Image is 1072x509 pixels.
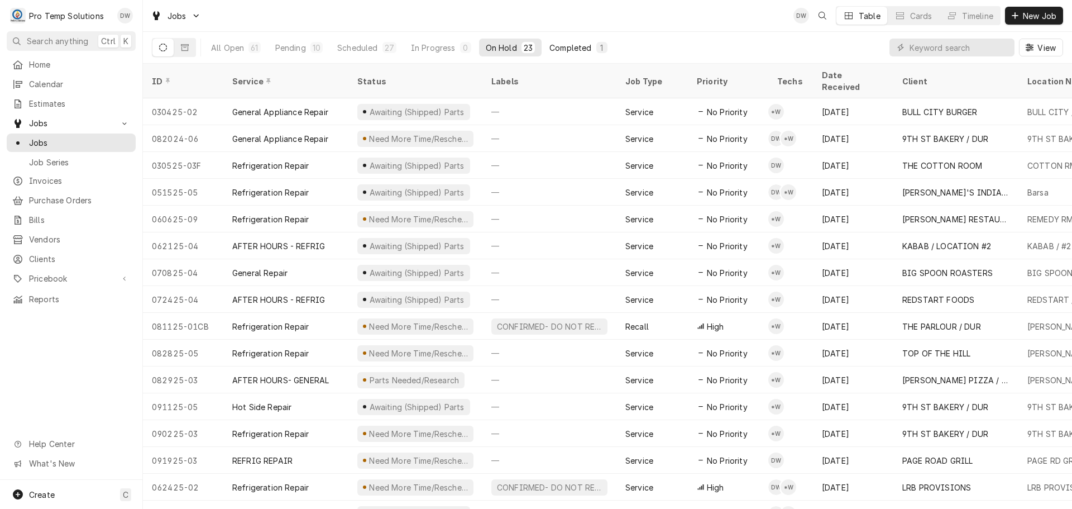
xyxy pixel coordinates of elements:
[143,125,223,152] div: 082024-06
[143,179,223,206] div: 051525-05
[768,211,784,227] div: *Kevin Williams's Avatar
[768,184,784,200] div: DW
[625,213,653,225] div: Service
[101,35,116,47] span: Ctrl
[152,75,212,87] div: ID
[251,42,258,54] div: 61
[232,374,329,386] div: AFTER HOURS- GENERAL
[29,194,130,206] span: Purchase Orders
[902,482,971,493] div: LRB PROVISIONS
[29,156,130,168] span: Job Series
[232,213,309,225] div: Refrigeration Repair
[482,420,616,447] div: —
[768,345,784,361] div: *Kevin Williams's Avatar
[768,318,784,334] div: *Kevin Williams's Avatar
[781,131,796,146] div: *Kevin Williams's Avatar
[599,42,605,54] div: 1
[482,179,616,206] div: —
[7,94,136,113] a: Estimates
[7,114,136,132] a: Go to Jobs
[143,447,223,474] div: 091925-03
[902,160,982,172] div: THE COTTON ROOM
[496,321,603,332] div: CONFIRMED- DO NOT RESCHEDULE
[768,158,784,173] div: Dakota Williams's Avatar
[29,10,104,22] div: Pro Temp Solutions
[146,7,205,25] a: Go to Jobs
[768,238,784,254] div: *Kevin Williams's Avatar
[7,153,136,172] a: Job Series
[29,59,130,70] span: Home
[482,206,616,232] div: —
[781,479,796,495] div: *Kevin Williams's Avatar
[813,179,893,206] div: [DATE]
[768,453,784,468] div: Dakota Williams's Avatar
[902,294,974,306] div: REDSTART FOODS
[1035,42,1058,54] span: View
[143,98,223,125] div: 030425-02
[813,474,893,501] div: [DATE]
[768,479,784,495] div: DW
[768,265,784,280] div: *Kevin Williams's Avatar
[368,160,465,172] div: Awaiting (Shipped) Parts
[777,75,804,87] div: Techs
[368,187,465,198] div: Awaiting (Shipped) Parts
[625,187,653,198] div: Service
[793,8,809,23] div: DW
[232,267,288,279] div: General Repair
[813,420,893,447] div: [DATE]
[29,137,130,149] span: Jobs
[232,294,325,306] div: AFTER HOURS - REFRIG
[411,42,456,54] div: In Progress
[707,401,748,413] span: No Priority
[7,31,136,51] button: Search anythingCtrlK
[167,10,186,22] span: Jobs
[625,240,653,252] div: Service
[7,172,136,190] a: Invoices
[29,438,129,450] span: Help Center
[368,294,465,306] div: Awaiting (Shipped) Parts
[29,234,130,245] span: Vendors
[625,428,653,440] div: Service
[368,401,465,413] div: Awaiting (Shipped) Parts
[482,340,616,367] div: —
[357,75,471,87] div: Status
[902,267,993,279] div: BIG SPOON ROASTERS
[707,482,724,493] span: High
[1005,7,1063,25] button: New Job
[707,455,748,467] span: No Priority
[123,35,128,47] span: K
[768,158,784,173] div: DW
[707,133,748,145] span: No Priority
[625,106,653,118] div: Service
[625,401,653,413] div: Service
[902,240,991,252] div: KABAB / LOCATION #2
[625,455,653,467] div: Service
[625,374,653,386] div: Service
[7,250,136,268] a: Clients
[910,39,1009,56] input: Keyword search
[313,42,320,54] div: 10
[707,213,748,225] span: No Priority
[232,160,309,172] div: Refrigeration Repair
[29,253,130,265] span: Clients
[7,269,136,288] a: Go to Pricebook
[707,187,748,198] span: No Priority
[813,232,893,259] div: [DATE]
[813,447,893,474] div: [DATE]
[482,152,616,179] div: —
[902,213,1009,225] div: [PERSON_NAME] RESTAURANT'S
[768,292,784,307] div: *Kevin Williams's Avatar
[7,134,136,152] a: Jobs
[368,428,469,440] div: Need More Time/Reschedule
[1019,39,1063,56] button: View
[482,286,616,313] div: —
[813,286,893,313] div: [DATE]
[462,42,469,54] div: 0
[232,240,325,252] div: AFTER HOURS - REFRIG
[625,133,653,145] div: Service
[29,98,130,110] span: Estimates
[7,290,136,308] a: Reports
[232,133,328,145] div: General Appliance Repair
[232,428,309,440] div: Refrigeration Repair
[902,133,988,145] div: 9TH ST BAKERY / DUR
